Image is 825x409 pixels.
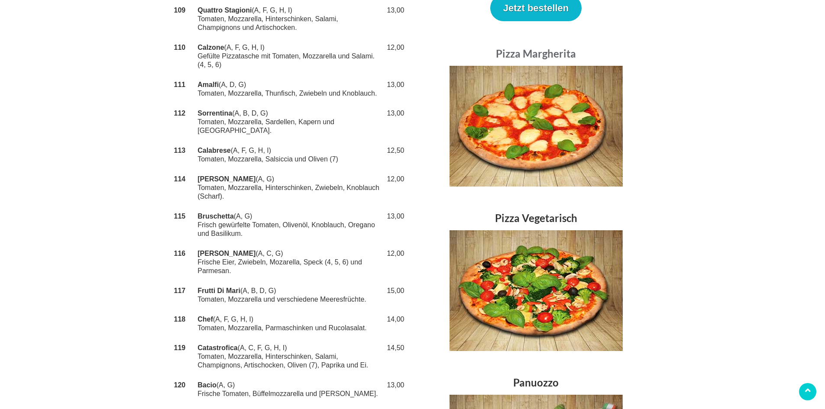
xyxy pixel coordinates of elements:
[197,109,232,117] strong: Sorrentina
[174,344,186,351] strong: 119
[196,75,382,103] td: (A, D, G) Tomaten, Mozzarella, Thunfisch, Zwiebeln und Knoblauch.
[174,147,186,154] strong: 113
[196,375,382,404] td: (A, G) Frische Tomaten, Büffelmozzarella und [PERSON_NAME].
[450,230,623,351] img: Speisekarte - Pizza Vegetarisch
[197,344,237,351] strong: Catastrofica
[174,381,186,389] strong: 120
[382,169,406,206] td: 12,00
[196,309,382,338] td: (A, F, G, H, I) Tomaten, Mozzarella, Parmaschinken und Rucolasalat.
[382,309,406,338] td: 14,00
[196,141,382,169] td: (A, F, G, H, I) Tomaten, Mozzarella, Salsiccia und Oliven (7)
[174,109,186,117] strong: 112
[197,44,224,51] strong: Calzone
[382,141,406,169] td: 12,50
[197,6,252,14] strong: Quattro Stagioni
[382,75,406,103] td: 13,00
[197,250,256,257] strong: [PERSON_NAME]
[174,213,186,220] strong: 115
[174,81,186,88] strong: 111
[382,103,406,141] td: 13,00
[382,338,406,375] td: 14,50
[174,250,186,257] strong: 116
[174,316,186,323] strong: 118
[419,373,653,395] h3: Panuozzo
[196,338,382,375] td: (A, C, F, G, H, I) Tomaten, Mozzarella, Hinterschinken, Salami, Champignons, Artischocken, Oliven...
[382,375,406,404] td: 13,00
[197,175,256,183] strong: [PERSON_NAME]
[174,6,186,14] strong: 109
[197,81,219,88] strong: Amalfi
[382,244,406,281] td: 12,00
[382,206,406,244] td: 13,00
[382,0,406,38] td: 13,00
[196,281,382,309] td: (A, B, D, G) Tomaten, Mozzarella und verschiedene Meeresfrüchte.
[196,38,382,75] td: (A, F, G, H, I) Gefülte Pizzatasche mit Tomaten, Mozzarella und Salami. (4, 5, 6)
[450,66,623,187] img: Speisekarte - Pizza Margherita
[196,0,382,38] td: (A, F, G, H, I) Tomaten, Mozzarella, Hinterschinken, Salami, Champignons und Artischocken.
[197,213,234,220] strong: Bruschetta
[197,381,217,389] strong: Bacio
[197,147,231,154] strong: Calabrese
[197,287,240,294] strong: Frutti Di Mari
[196,169,382,206] td: (A, G) Tomaten, Mozzarella, Hinterschinken, Zwiebeln, Knoblauch (Scharf).
[419,208,653,230] h3: Pizza Vegetarisch
[174,44,186,51] strong: 110
[496,47,576,60] a: Pizza Margherita
[197,316,213,323] strong: Chef
[196,103,382,141] td: (A, B, D, G) Tomaten, Mozzarella, Sardellen, Kapern und [GEOGRAPHIC_DATA].
[196,206,382,244] td: (A, G) Frisch gewürfelte Tomaten, Olivenöl, Knoblauch, Oregano und Basilikum.
[196,244,382,281] td: (A, C, G) Frische Eier, Zwiebeln, Mozarella, Speck (4, 5, 6) und Parmesan.
[382,281,406,309] td: 15,00
[382,38,406,75] td: 12,00
[174,175,186,183] strong: 114
[174,287,186,294] strong: 117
